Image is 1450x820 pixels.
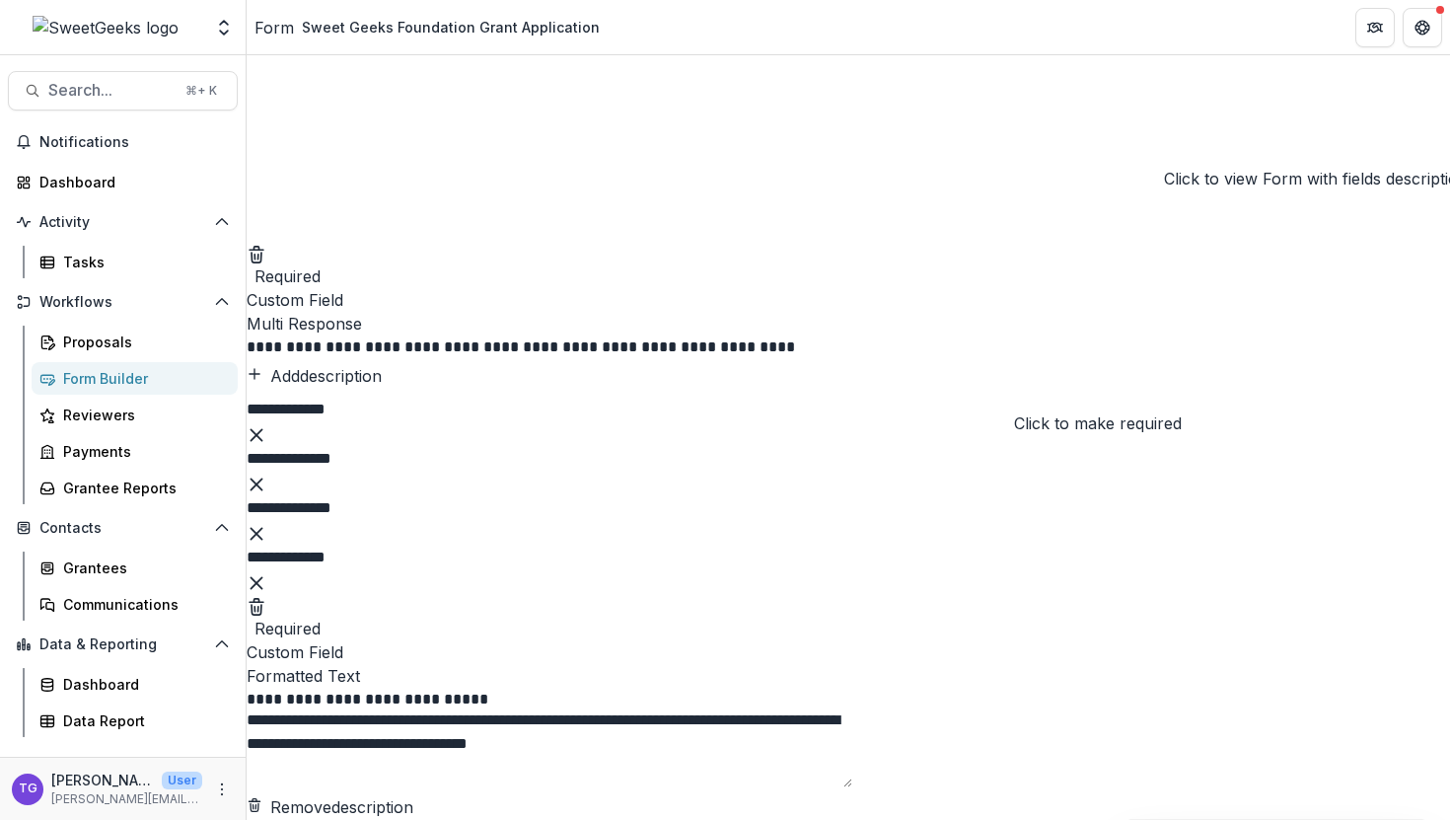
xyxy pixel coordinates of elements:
[48,81,174,100] span: Search...
[63,252,222,272] div: Tasks
[247,642,343,662] span: Custom Field
[254,13,608,41] nav: breadcrumb
[8,166,238,198] a: Dashboard
[32,705,238,737] a: Data Report
[8,126,238,158] button: Notifications
[247,520,266,544] button: Remove option
[162,772,202,789] p: User
[32,326,238,358] a: Proposals
[63,478,222,498] div: Grantee Reports
[39,134,230,151] span: Notifications
[32,246,238,278] a: Tasks
[210,8,238,47] button: Open entity switcher
[8,71,238,111] button: Search...
[247,593,266,617] button: Delete field
[19,783,37,795] div: Theresa Gartland
[1403,8,1442,47] button: Get Help
[8,286,238,318] button: Open Workflows
[8,206,238,238] button: Open Activity
[181,80,221,102] div: ⌘ + K
[210,778,234,801] button: More
[247,264,321,288] button: Required
[8,629,238,660] button: Open Data & Reporting
[247,290,343,310] span: Custom Field
[32,668,238,701] a: Dashboard
[32,552,238,584] a: Grantees
[247,364,382,388] button: Adddescription
[39,172,222,192] div: Dashboard
[247,569,266,593] button: Remove option
[63,332,222,352] div: Proposals
[247,666,360,686] span: Formatted Text
[33,16,179,39] img: SweetGeeks logo
[247,617,321,640] button: Required
[254,16,294,39] a: Form
[247,241,266,264] button: Delete field
[8,512,238,544] button: Open Contacts
[39,214,206,231] span: Activity
[63,441,222,462] div: Payments
[32,588,238,621] a: Communications
[247,471,266,494] button: Remove option
[39,520,206,537] span: Contacts
[247,421,266,445] button: Remove option
[63,405,222,425] div: Reviewers
[39,636,206,653] span: Data & Reporting
[247,314,362,334] span: Multi Response
[63,558,222,578] div: Grantees
[1014,411,1182,435] div: Click to make required
[1355,8,1395,47] button: Partners
[302,17,600,37] div: Sweet Geeks Foundation Grant Application
[51,770,154,790] p: [PERSON_NAME]
[32,362,238,395] a: Form Builder
[39,294,206,311] span: Workflows
[32,435,238,468] a: Payments
[32,399,238,431] a: Reviewers
[32,472,238,504] a: Grantee Reports
[63,674,222,695] div: Dashboard
[63,594,222,615] div: Communications
[247,795,413,819] button: Removedescription
[63,368,222,389] div: Form Builder
[51,790,202,808] p: [PERSON_NAME][EMAIL_ADDRESS][DOMAIN_NAME]
[63,710,222,731] div: Data Report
